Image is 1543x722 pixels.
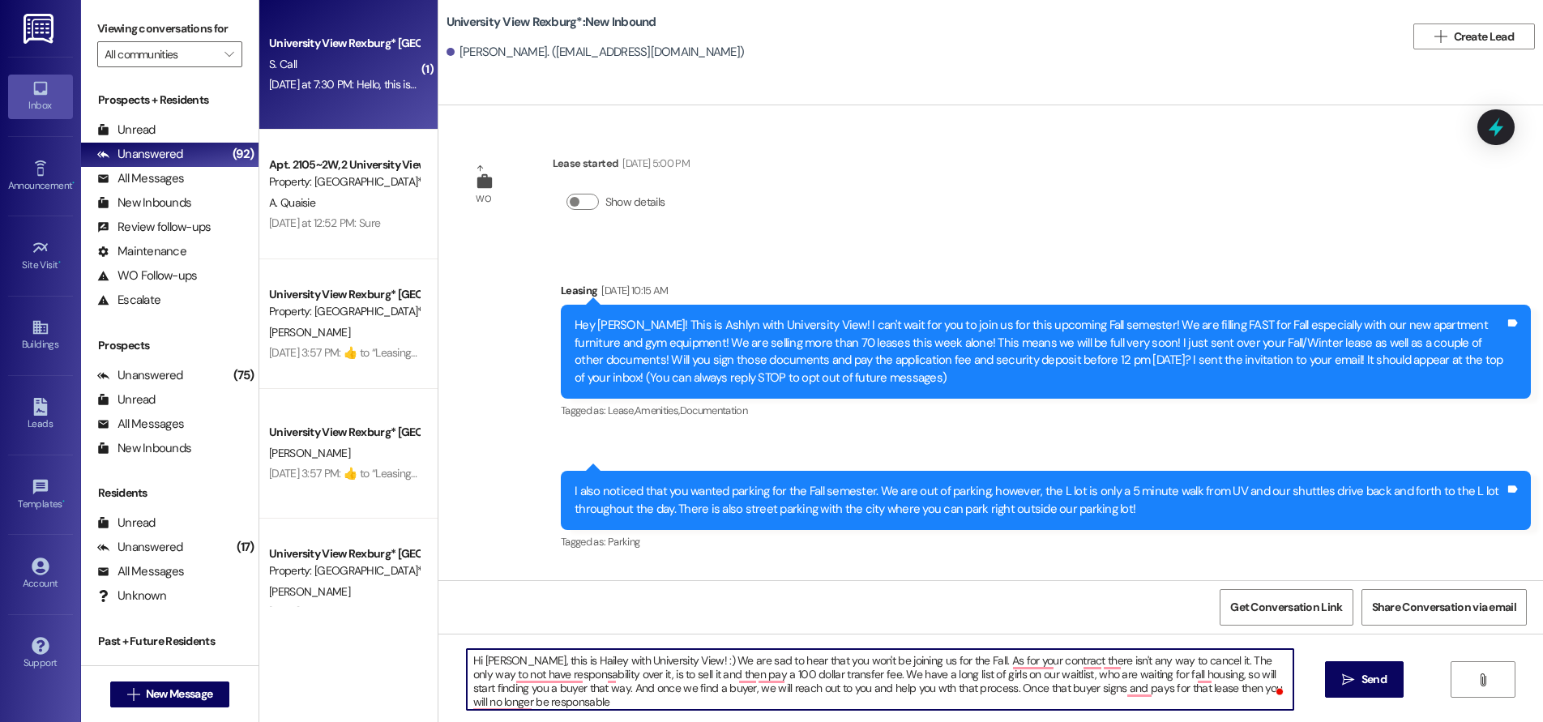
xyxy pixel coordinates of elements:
button: New Message [110,681,230,707]
div: Unanswered [97,146,183,163]
span: Amenities , [635,404,680,417]
div: [PERSON_NAME]. ([EMAIL_ADDRESS][DOMAIN_NAME]) [447,44,745,61]
div: Past + Future Residents [81,633,259,650]
div: Maintenance [97,243,186,260]
div: Apt. 2105~2W, 2 University View Rexburg [269,156,419,173]
span: S. Call [269,57,297,71]
span: Get Conversation Link [1230,599,1342,616]
i:  [1342,673,1354,686]
i:  [1434,30,1447,43]
span: Share Conversation via email [1372,599,1516,616]
span: Send [1361,671,1387,688]
div: WO [476,190,491,207]
div: Unread [97,515,156,532]
input: All communities [105,41,216,67]
div: Leasing [561,282,1531,305]
button: Create Lead [1413,23,1535,49]
a: Templates • [8,473,73,517]
label: Viewing conversations for [97,16,242,41]
div: Unknown [97,587,166,605]
div: New Inbounds [97,194,191,211]
a: Site Visit • [8,234,73,278]
span: Create Lead [1454,28,1514,45]
div: Unread [97,122,156,139]
div: Unanswered [97,539,183,556]
div: [DATE] at 12:52 PM: Sure [269,216,380,230]
div: WO Follow-ups [97,267,197,284]
button: Share Conversation via email [1361,589,1527,626]
div: I also noticed that you wanted parking for the Fall semester. We are out of parking, however, the... [575,483,1505,518]
div: University View Rexburg* [GEOGRAPHIC_DATA] [269,286,419,303]
div: [DATE] at 7:30 PM: Hello, this is [PERSON_NAME]. I am sorry to do this so close to the semester s... [269,77,1446,92]
div: University View Rexburg* [GEOGRAPHIC_DATA] [269,35,419,52]
div: Property: [GEOGRAPHIC_DATA]* [269,303,419,320]
a: Buildings [8,314,73,357]
textarea: To enrich screen reader interactions, please activate Accessibility in Grammarly extension settings [467,649,1293,710]
span: [PERSON_NAME] [269,584,350,599]
div: Prospects [81,337,259,354]
div: Review follow-ups [97,219,211,236]
div: Tagged as: [561,530,1531,553]
div: (92) [229,142,259,167]
span: Documentation [680,404,748,417]
i:  [127,688,139,701]
span: • [58,257,61,268]
div: Residents [81,485,259,502]
i:  [1477,673,1489,686]
div: [DATE] 3:57 PM: ​👍​ to “ Leasing (University View Rexburg*): Thank you for signing those, [PERSON... [269,466,766,481]
div: Escalate [97,292,160,309]
div: (17) [233,535,259,560]
div: Tagged as: [561,399,1531,422]
div: [DATE] 10:15 AM [597,282,668,299]
img: ResiDesk Logo [24,14,57,44]
span: [PERSON_NAME] [269,325,350,340]
span: A. Quaisie [269,195,315,210]
div: New Inbounds [97,440,191,457]
div: Lease started [553,155,690,177]
a: Account [8,553,73,596]
div: University View Rexburg* [GEOGRAPHIC_DATA] [269,424,419,441]
a: Inbox [8,75,73,118]
div: Prospects + Residents [81,92,259,109]
i:  [224,48,233,61]
div: Property: [GEOGRAPHIC_DATA]* [269,562,419,579]
a: Support [8,632,73,676]
div: Unread [97,391,156,408]
div: [DATE] 5:00 PM [618,155,690,172]
span: • [62,496,65,507]
b: University View Rexburg*: New Inbound [447,14,656,31]
div: Hey [PERSON_NAME]! This is Ashlyn with University View! I can't wait for you to join us for this ... [575,317,1505,387]
label: Show details [605,194,665,211]
div: All Messages [97,416,184,433]
div: Unanswered [97,367,183,384]
div: University View Rexburg* [GEOGRAPHIC_DATA] [269,545,419,562]
span: • [72,177,75,189]
a: Leads [8,393,73,437]
span: [PERSON_NAME] [269,446,350,460]
span: Lease , [608,404,635,417]
button: Send [1325,661,1404,698]
span: Parking [608,535,639,549]
div: All Messages [97,170,184,187]
div: All Messages [97,563,184,580]
button: Get Conversation Link [1220,589,1353,626]
div: (75) [229,363,259,388]
span: New Message [146,686,212,703]
div: [DATE] 9:16 AM: Loved “Leasing ([GEOGRAPHIC_DATA]*): Hey [PERSON_NAME]! T…” [269,605,659,619]
div: Property: [GEOGRAPHIC_DATA]* [269,173,419,190]
div: [DATE] 3:57 PM: ​👍​ to “ Leasing (University View Rexburg*): Thank you for signing those, [PERSON... [269,345,766,360]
